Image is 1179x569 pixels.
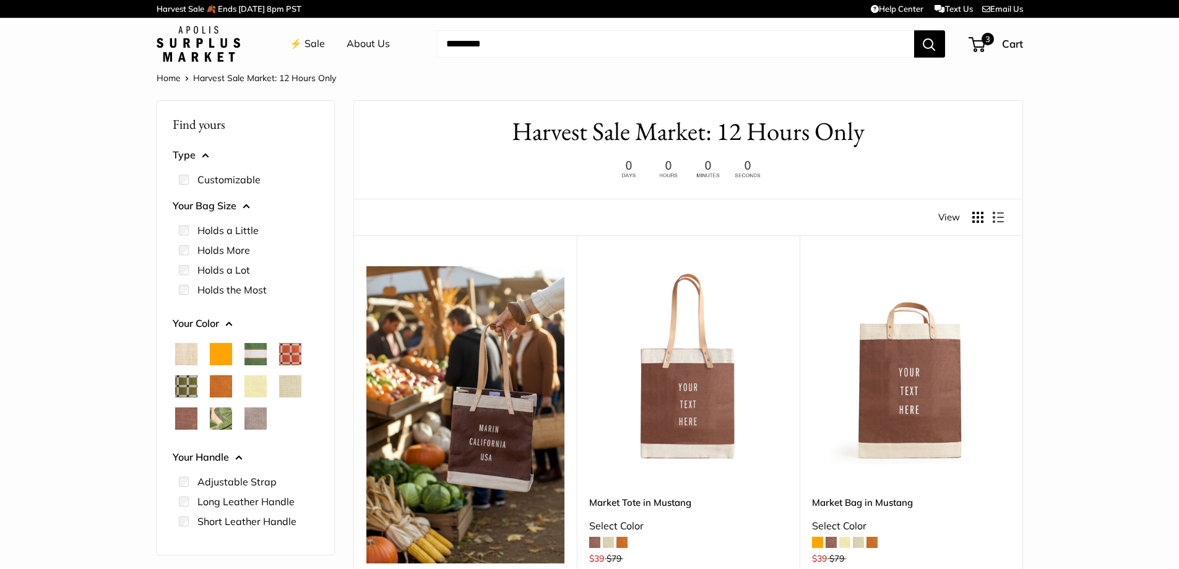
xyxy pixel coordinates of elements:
div: Select Color [812,517,1010,536]
img: Mustang is a rich chocolate mousse brown — an earthy, grounding hue made for crisp air and slow a... [366,266,564,563]
span: Cart [1002,37,1023,50]
span: View [938,209,960,226]
p: Find yours [173,112,319,136]
label: Holds a Lot [197,263,250,277]
img: Market Bag in Mustang [812,266,1010,464]
button: Chenille Window Brick [279,343,301,365]
button: Natural [175,343,197,365]
img: Apolis: Surplus Market [157,26,240,62]
button: Taupe [244,407,267,430]
a: About Us [347,35,390,53]
button: Orange [210,343,232,365]
label: Long Leather Handle [197,494,295,509]
button: Mustang [175,407,197,430]
a: Market Bag in Mustang [812,495,1010,510]
a: Text Us [935,4,972,14]
a: Market Tote in Mustang [589,495,787,510]
a: Help Center [871,4,923,14]
label: Holds the Most [197,282,267,297]
h1: Harvest Sale Market: 12 Hours Only [373,113,1004,150]
label: Holds a Little [197,223,259,238]
button: Type [173,146,319,165]
button: Search [914,30,945,58]
button: Your Color [173,315,319,333]
button: Cognac [210,375,232,397]
img: Market Tote in Mustang [589,266,787,464]
span: $79 [829,553,844,564]
span: $39 [812,553,827,564]
a: Email Us [982,4,1023,14]
span: 3 [981,33,993,45]
button: Palm Leaf [210,407,232,430]
div: Select Color [589,517,787,536]
button: Your Handle [173,448,319,467]
span: $79 [607,553,621,564]
a: ⚡️ Sale [290,35,325,53]
button: Mint Sorbet [279,375,301,397]
span: $39 [589,553,604,564]
nav: Breadcrumb [157,70,336,86]
span: Harvest Sale Market: 12 Hours Only [193,72,336,84]
a: Home [157,72,181,84]
a: 3 Cart [970,34,1023,54]
button: Your Bag Size [173,197,319,215]
input: Search... [436,30,914,58]
label: Adjustable Strap [197,474,277,489]
button: Display products as grid [972,212,983,223]
button: Court Green [244,343,267,365]
a: Market Tote in MustangMarket Tote in Mustang [589,266,787,464]
label: Customizable [197,172,261,187]
img: 12 hours only. Ends at 8pm [611,157,766,181]
button: Chenille Window Sage [175,375,197,397]
a: Market Bag in MustangMarket Bag in Mustang [812,266,1010,464]
label: Holds More [197,243,250,258]
button: Daisy [244,375,267,397]
label: Short Leather Handle [197,514,296,529]
button: Display products as list [993,212,1004,223]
